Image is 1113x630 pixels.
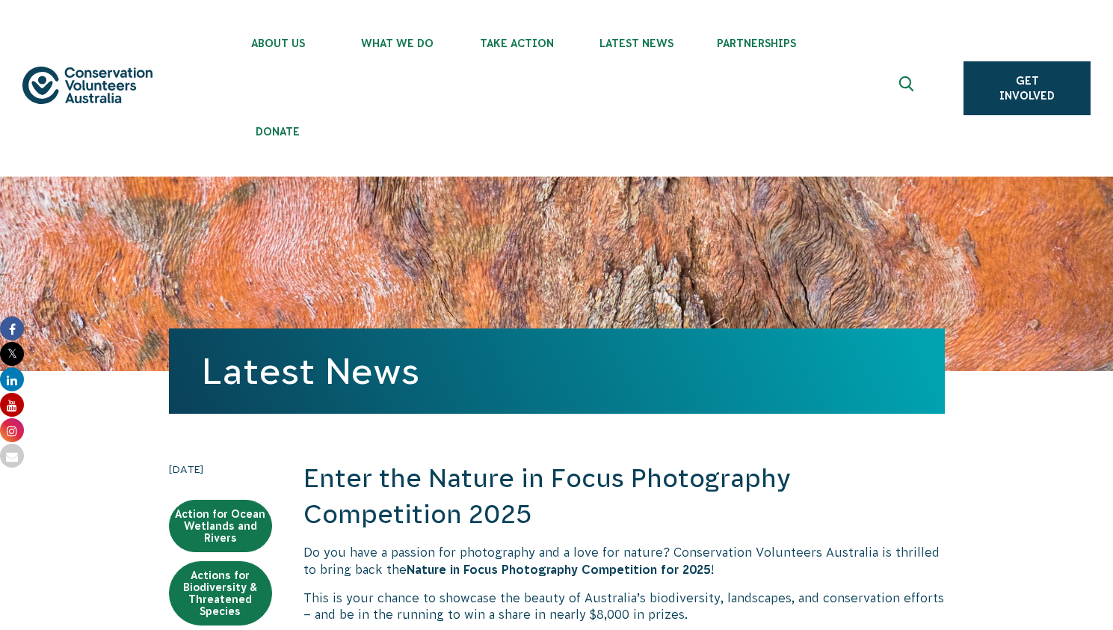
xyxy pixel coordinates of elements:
[457,37,577,49] span: Take Action
[169,500,272,552] a: Action for Ocean Wetlands and Rivers
[303,544,945,578] p: Do you have a passion for photography and a love for nature? Conservation Volunteers Australia is...
[303,461,945,532] h2: Enter the Nature in Focus Photography Competition 2025
[964,61,1091,115] a: Get Involved
[202,351,419,391] a: Latest News
[697,37,816,49] span: Partnerships
[169,561,272,626] a: Actions for Biodiversity & Threatened Species
[303,590,945,623] p: This is your chance to showcase the beauty of Australia’s biodiversity, landscapes, and conservat...
[218,126,338,138] span: Donate
[169,461,272,477] time: [DATE]
[890,70,926,106] button: Expand search box Close search box
[218,37,338,49] span: About Us
[338,37,457,49] span: What We Do
[22,67,152,105] img: logo.svg
[899,76,918,100] span: Expand search box
[577,37,697,49] span: Latest News
[407,563,711,576] strong: Nature in Focus Photography Competition for 2025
